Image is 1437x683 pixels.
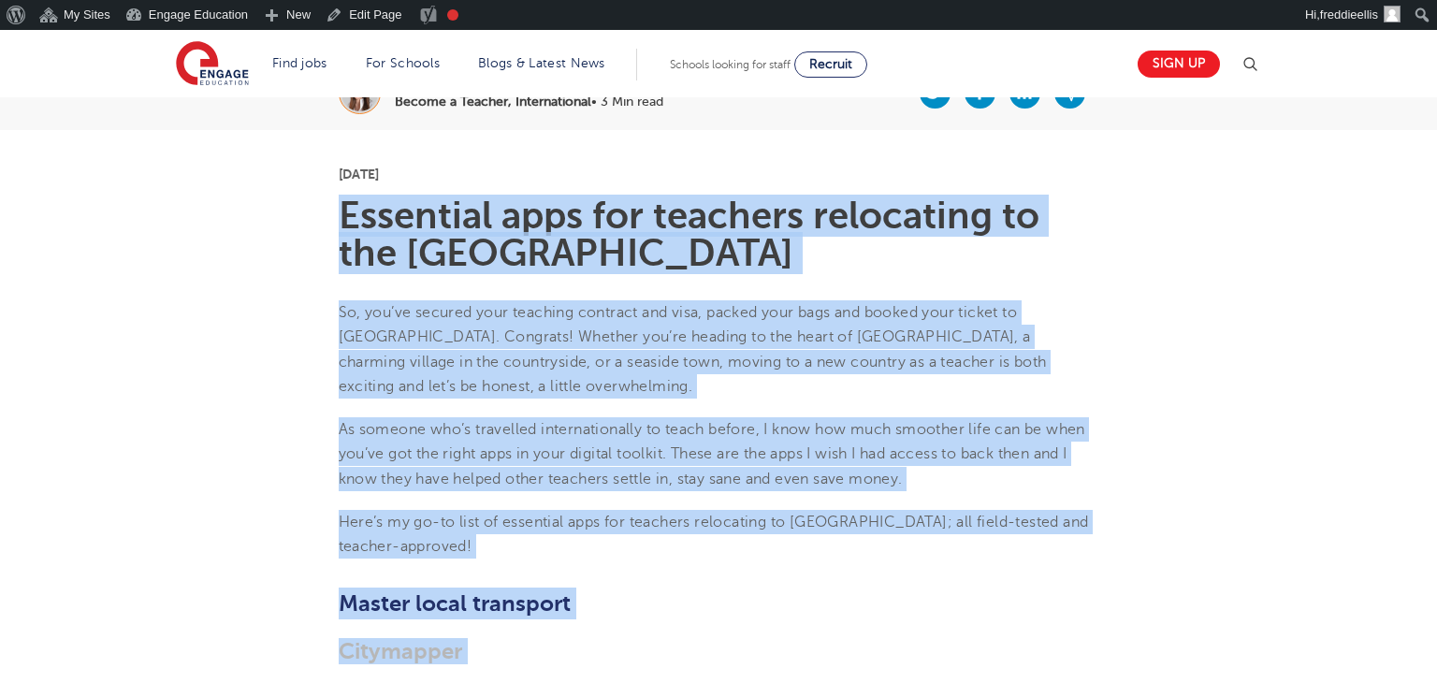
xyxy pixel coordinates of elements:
span: Recruit [809,57,852,71]
a: Sign up [1138,51,1220,78]
a: Find jobs [272,56,327,70]
span: As someone who’s travelled internationally to teach before, I know how much smoother life can be ... [339,421,1085,487]
b: Become a Teacher, International [395,94,591,109]
a: For Schools [366,56,440,70]
span: Here’s my go-to list of essential apps for teachers relocating to [GEOGRAPHIC_DATA]; all field-te... [339,514,1089,555]
h1: Essential apps for teachers relocating to the [GEOGRAPHIC_DATA] [339,197,1099,272]
b: Citymapper [339,638,462,664]
span: So, you’ve secured your teaching contract and visa, packed your bags and booked your ticket to [G... [339,304,1047,395]
span: freddieellis [1320,7,1378,22]
p: • 3 Min read [395,95,663,109]
b: Master local transport [339,590,571,617]
img: Engage Education [176,41,249,88]
a: Recruit [794,51,867,78]
p: [DATE] [339,167,1099,181]
a: Blogs & Latest News [478,56,605,70]
div: Focus keyphrase not set [447,9,458,21]
span: Schools looking for staff [670,58,791,71]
